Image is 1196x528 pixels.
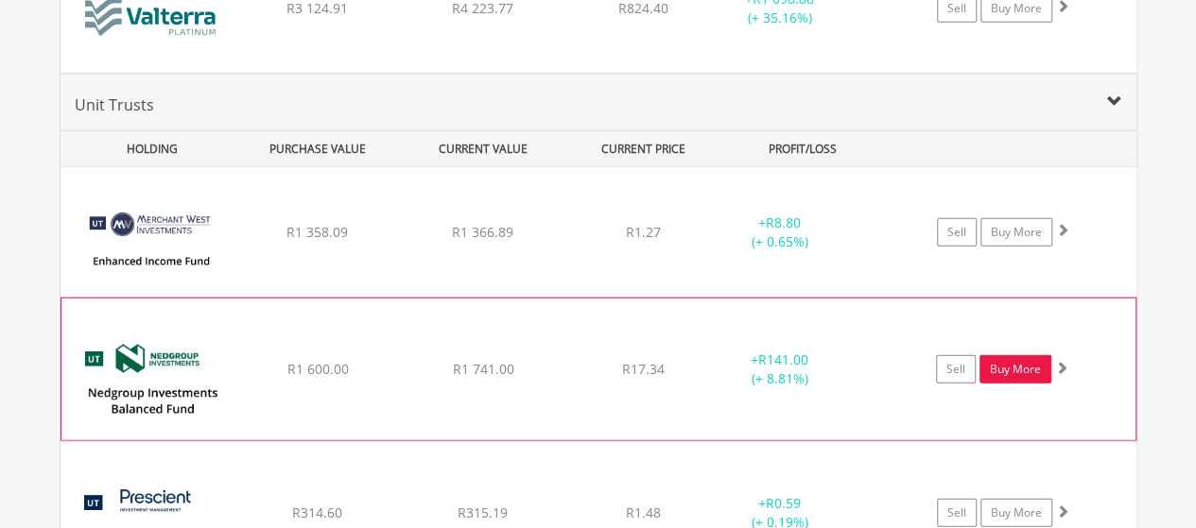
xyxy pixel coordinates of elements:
[766,213,801,231] span: R8.80
[403,131,564,166] div: CURRENT VALUE
[458,503,508,521] span: R315.19
[286,223,348,241] span: R1 358.09
[936,355,976,383] a: Sell
[567,131,718,166] div: CURRENT PRICE
[286,360,348,378] span: R1 600.00
[452,360,513,378] span: R1 741.00
[937,499,977,527] a: Sell
[452,223,513,241] span: R1 366.89
[766,494,801,512] span: R0.59
[626,503,661,521] span: R1.48
[722,131,884,166] div: PROFIT/LOSS
[937,218,977,247] a: Sell
[237,131,399,166] div: PURCHASE VALUE
[622,360,665,378] span: R17.34
[61,131,234,166] div: HOLDING
[292,503,342,521] span: R314.60
[979,355,1051,383] a: Buy More
[980,499,1052,527] a: Buy More
[709,213,852,251] div: + (+ 0.65%)
[75,94,154,115] span: Unit Trusts
[708,350,850,388] div: + (+ 8.81%)
[70,191,233,292] img: UT.ZA.MEIA.png
[71,322,234,435] img: UT.ZA.TMBFG.png
[626,223,661,241] span: R1.27
[980,218,1052,247] a: Buy More
[758,350,808,368] span: R141.00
